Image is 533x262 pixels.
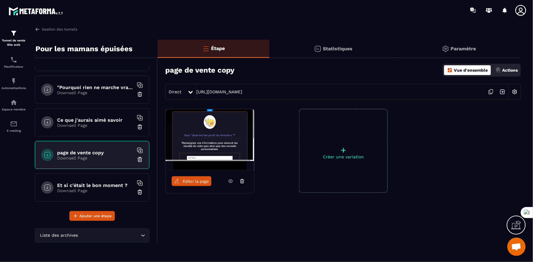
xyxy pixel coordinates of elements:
[509,86,520,98] img: setting-w.858f3a88.svg
[35,27,40,32] img: arrow
[57,182,133,188] h6: Et si c'était le bon moment ?
[497,86,508,98] img: arrow-next.bcc2205e.svg
[172,176,211,186] a: Éditer la page
[169,89,181,94] span: Direct
[57,156,133,160] p: Downsell Page
[57,150,133,156] h6: page de vente copy
[2,94,26,116] a: automationsautomationsEspace membre
[2,38,26,47] p: Tunnel de vente Site web
[57,123,133,128] p: Downsell Page
[57,117,133,123] h6: Ce que j'aurais aimé savoir
[57,84,133,90] h6: "Pourquoi rien ne marche vraiment"
[57,188,133,193] p: Downsell Page
[137,91,143,97] img: trash
[507,238,526,256] a: Ouvrir le chat
[183,179,209,184] span: Éditer la page
[137,156,143,163] img: trash
[9,5,64,16] img: logo
[2,73,26,94] a: automationsautomationsAutomatisations
[165,66,235,74] h3: page de vente copy
[495,67,501,73] img: actions.d6e523a2.png
[2,86,26,90] p: Automatisations
[299,154,387,159] p: Créer une variation
[502,68,518,73] p: Actions
[79,213,111,219] span: Ajouter une étape
[79,232,139,239] input: Search for option
[10,30,17,37] img: formation
[57,90,133,95] p: Downsell Page
[10,77,17,85] img: automations
[2,116,26,137] a: emailemailE-mailing
[2,25,26,52] a: formationformationTunnel de vente Site web
[196,89,242,94] a: [URL][DOMAIN_NAME]
[2,129,26,132] p: E-mailing
[2,52,26,73] a: schedulerschedulerPlanificateur
[447,67,453,73] img: dashboard-orange.40269519.svg
[69,211,115,221] button: Ajouter une étape
[35,27,77,32] a: Gestion des tunnels
[35,43,133,55] p: Pour les mamans épuisées
[323,46,352,52] p: Statistiques
[299,146,387,154] p: +
[166,109,254,170] img: image
[10,99,17,106] img: automations
[202,45,210,52] img: bars-o.4a397970.svg
[211,45,225,51] p: Étape
[39,232,79,239] span: Liste des archives
[137,124,143,130] img: trash
[442,45,449,52] img: setting-gr.5f69749f.svg
[137,189,143,195] img: trash
[314,45,321,52] img: stats.20deebd0.svg
[454,68,488,73] p: Vue d'ensemble
[2,65,26,68] p: Planificateur
[2,108,26,111] p: Espace membre
[10,56,17,63] img: scheduler
[10,120,17,127] img: email
[451,46,476,52] p: Paramètre
[35,228,149,242] div: Search for option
